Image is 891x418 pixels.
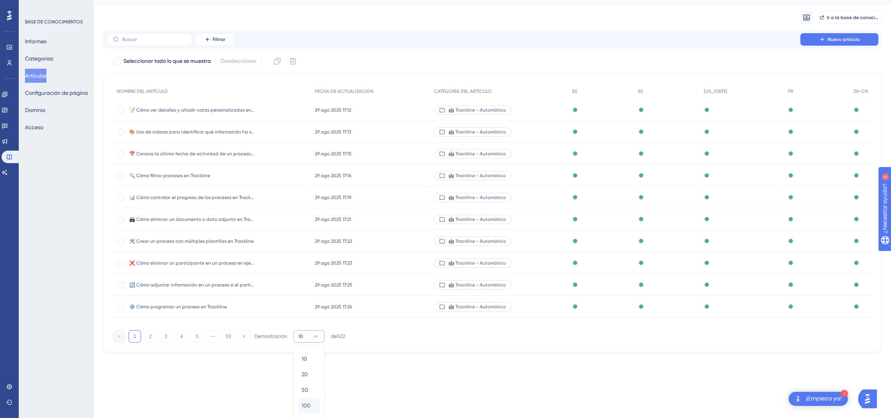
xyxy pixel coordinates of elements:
font: BASE DE CONOCIMIENTOS [25,19,83,25]
iframe: Asistente de inicio de IA de UserGuiding [858,387,882,411]
font: 29 ago 2025 17:12 [315,107,351,113]
button: Categorías [25,52,53,66]
font: ⚙️ Cómo programar un proceso en Trackline [129,304,227,309]
font: CATEGORÍA DEL ARTÍCULO [434,89,492,94]
font: 29 ago 2025 17:26 [315,304,352,309]
font: Demostración [254,333,287,339]
font: ¡Empieza ya! [806,395,842,402]
font: 🤖 Trackline - Automático [448,173,506,178]
font: 29 ago 2025 17:25 [315,282,352,288]
font: ES [572,89,577,94]
button: ⋯ [207,330,219,343]
button: Ir a la base de conocimientos [819,11,882,24]
font: 29 ago 2025 17:13 [315,129,351,135]
font: Artículos [25,73,46,79]
font: 4 [180,334,183,339]
font: NOMBRE DEL ARTÍCULO [117,89,168,94]
font: 🤖 Trackline - Automático [448,195,506,200]
font: 100 [302,402,311,409]
button: 3 [160,330,172,343]
button: 4 [175,330,188,343]
button: 10 [298,351,320,366]
font: 29 ago 2025 17:22 [315,238,352,244]
font: 2 [149,334,152,339]
font: 10 [298,334,303,339]
font: Filtrar [213,37,226,42]
button: 53 [222,330,235,343]
font: 📅 Conoce la última fecha de actividad de un proceso en Trackline [129,151,278,157]
button: 1 [129,330,141,343]
button: 2 [144,330,157,343]
div: Abra la lista de verificación ¡Comience!, módulos restantes: 1 [789,392,848,406]
button: Nuevo artículo [800,33,879,46]
font: Seleccionar todo lo que se muestra [123,58,211,64]
font: 🔍 Cómo filtrar procesos en Trackline [129,173,210,178]
font: 🤖 Trackline - Automático [448,260,506,266]
font: 50 [302,387,308,393]
font: 🗃️ Cómo eliminar un documento o dato adjunto en Trackline [129,217,263,222]
input: Buscar [122,37,186,42]
font: FECHA DE ACTUALIZACIÓN [315,89,373,94]
button: Artículos [25,69,46,83]
font: 🤖 Trackline - Automático [448,107,506,113]
font: ZH-CN [854,89,868,94]
font: Deseleccionar [221,58,257,64]
button: 50 [298,382,320,398]
font: 🎨 Uso de colores para identificar qué información ha sido adjuntada ya y qué falta [129,129,316,135]
font: 29 ago 2025 17:16 [315,173,351,178]
font: 📝 Cómo ver detalles y añadir notas personalizadas en Trackline [129,107,272,113]
font: ¿Necesitar ayuda? [18,4,68,9]
font: ⋯ [211,334,215,339]
button: Informes [25,34,46,48]
font: 522 [337,333,345,339]
font: Configuración de página [25,90,88,96]
font: [US_STATE] [704,89,727,94]
font: 1 [73,5,75,9]
button: Deseleccionar [221,54,257,68]
font: Dominio [25,107,45,113]
font: 🛠️ Crear un proceso con múltiples plantillas en Trackline [129,238,254,244]
font: 📊 Cómo controlar el progreso de los procesos en Trackline [129,195,259,200]
font: Categorías [25,55,53,62]
font: 🤖 Trackline - Automático [448,217,506,222]
font: de [331,333,337,339]
font: FR [788,89,793,94]
button: Dominio [25,103,45,117]
font: Nuevo artículo [828,37,860,42]
font: 1 [134,334,136,339]
font: Informes [25,38,46,44]
font: 20 [302,371,308,377]
font: ES [638,89,643,94]
button: Acceso [25,120,43,134]
font: 10 [302,356,307,362]
font: 29 ago 2025 17:21 [315,217,351,222]
img: texto alternativo de la imagen del lanzador [793,394,803,404]
font: 3 [165,334,168,339]
font: ❌ Cómo eliminar un participante en un proceso en ejecución [129,260,266,266]
button: 100 [298,398,320,413]
font: 53 [226,334,231,339]
font: 1 [843,391,846,396]
font: 5 [196,334,199,339]
font: 🔄 Cómo adjuntar información en un proceso si el participante no contesta [129,282,296,288]
button: Filtrar [195,33,234,46]
font: 🤖 Trackline - Automático [448,238,506,244]
font: 🤖 Trackline - Automático [448,151,506,157]
button: Configuración de página [25,86,88,100]
button: 5 [191,330,204,343]
font: Acceso [25,124,43,130]
font: 29 ago 2025 17:19 [315,195,351,200]
button: 20 [298,366,320,382]
font: 29 ago 2025 17:15 [315,151,352,157]
font: 🤖 Trackline - Automático [448,304,506,309]
font: 29 ago 2025 17:23 [315,260,352,266]
font: 🤖 Trackline - Automático [448,282,506,288]
button: 10 [293,330,325,343]
font: 🤖 Trackline - Automático [448,129,506,135]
